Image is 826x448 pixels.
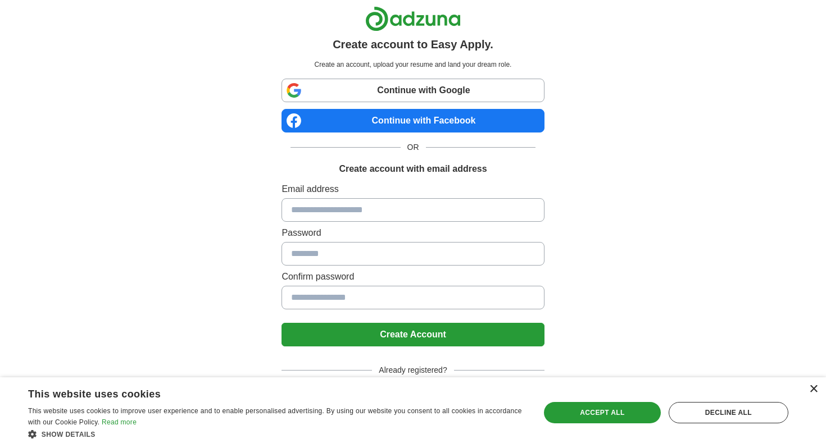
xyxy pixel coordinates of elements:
[284,60,542,70] p: Create an account, upload your resume and land your dream role.
[282,79,544,102] a: Continue with Google
[365,6,461,31] img: Adzuna logo
[372,364,453,376] span: Already registered?
[282,270,544,284] label: Confirm password
[28,384,497,401] div: This website uses cookies
[544,402,661,423] div: Accept all
[669,402,788,423] div: Decline all
[282,323,544,346] button: Create Account
[282,182,544,196] label: Email address
[282,226,544,240] label: Password
[102,418,137,426] a: Read more, opens a new window
[28,428,525,440] div: Show details
[28,407,522,426] span: This website uses cookies to improve user experience and to enable personalised advertising. By u...
[333,36,493,53] h1: Create account to Easy Apply.
[339,162,487,176] h1: Create account with email address
[42,431,96,438] span: Show details
[282,109,544,132] a: Continue with Facebook
[809,385,818,394] div: Close
[401,141,426,153] span: OR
